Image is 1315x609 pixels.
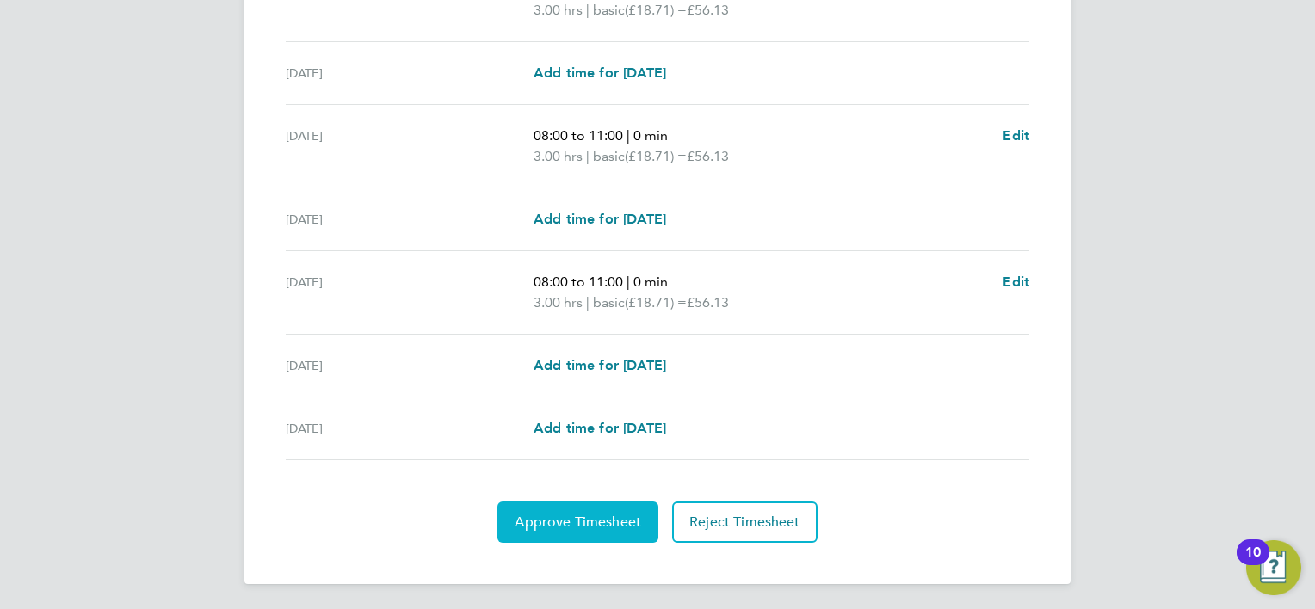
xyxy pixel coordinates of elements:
[534,274,623,290] span: 08:00 to 11:00
[534,418,666,439] a: Add time for [DATE]
[286,418,534,439] div: [DATE]
[534,294,583,311] span: 3.00 hrs
[534,420,666,436] span: Add time for [DATE]
[625,2,687,18] span: (£18.71) =
[586,294,590,311] span: |
[586,2,590,18] span: |
[534,355,666,376] a: Add time for [DATE]
[534,2,583,18] span: 3.00 hrs
[534,148,583,164] span: 3.00 hrs
[534,65,666,81] span: Add time for [DATE]
[593,292,625,313] span: basic
[672,501,818,543] button: Reject Timesheet
[534,127,623,144] span: 08:00 to 11:00
[687,148,729,164] span: £56.13
[286,272,534,313] div: [DATE]
[534,211,666,227] span: Add time for [DATE]
[286,63,534,83] div: [DATE]
[627,127,630,144] span: |
[633,274,668,290] span: 0 min
[286,209,534,230] div: [DATE]
[687,294,729,311] span: £56.13
[1003,274,1029,290] span: Edit
[593,146,625,167] span: basic
[689,514,800,531] span: Reject Timesheet
[633,127,668,144] span: 0 min
[515,514,641,531] span: Approve Timesheet
[286,355,534,376] div: [DATE]
[534,209,666,230] a: Add time for [DATE]
[534,63,666,83] a: Add time for [DATE]
[497,501,658,543] button: Approve Timesheet
[625,148,687,164] span: (£18.71) =
[687,2,729,18] span: £56.13
[1003,126,1029,146] a: Edit
[286,126,534,167] div: [DATE]
[1246,540,1301,595] button: Open Resource Center, 10 new notifications
[1003,127,1029,144] span: Edit
[1003,272,1029,292] a: Edit
[1245,552,1261,575] div: 10
[534,357,666,373] span: Add time for [DATE]
[625,294,687,311] span: (£18.71) =
[586,148,590,164] span: |
[627,274,630,290] span: |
